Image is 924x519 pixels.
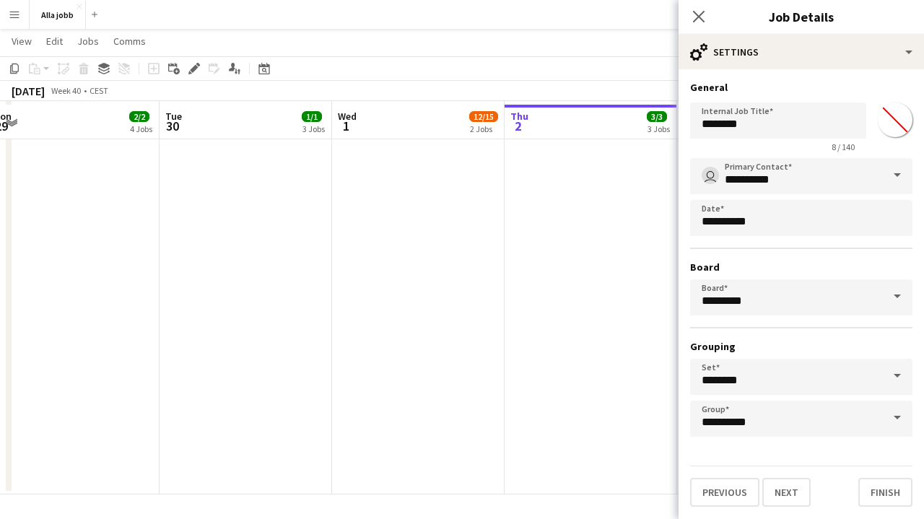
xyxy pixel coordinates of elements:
[469,111,498,122] span: 12/15
[6,32,38,51] a: View
[820,141,866,152] span: 8 / 140
[648,123,670,134] div: 3 Jobs
[679,7,924,26] h3: Job Details
[12,35,32,48] span: View
[48,85,84,96] span: Week 40
[508,118,528,134] span: 2
[129,111,149,122] span: 2/2
[12,84,45,98] div: [DATE]
[679,35,924,69] div: Settings
[113,35,146,48] span: Comms
[108,32,152,51] a: Comms
[165,110,182,123] span: Tue
[762,478,811,507] button: Next
[690,340,912,353] h3: Grouping
[338,110,357,123] span: Wed
[690,261,912,274] h3: Board
[77,35,99,48] span: Jobs
[690,478,759,507] button: Previous
[46,35,63,48] span: Edit
[130,123,152,134] div: 4 Jobs
[647,111,667,122] span: 3/3
[302,123,325,134] div: 3 Jobs
[30,1,86,29] button: Alla jobb
[90,85,108,96] div: CEST
[510,110,528,123] span: Thu
[302,111,322,122] span: 1/1
[690,81,912,94] h3: General
[163,118,182,134] span: 30
[336,118,357,134] span: 1
[40,32,69,51] a: Edit
[858,478,912,507] button: Finish
[71,32,105,51] a: Jobs
[470,123,497,134] div: 2 Jobs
